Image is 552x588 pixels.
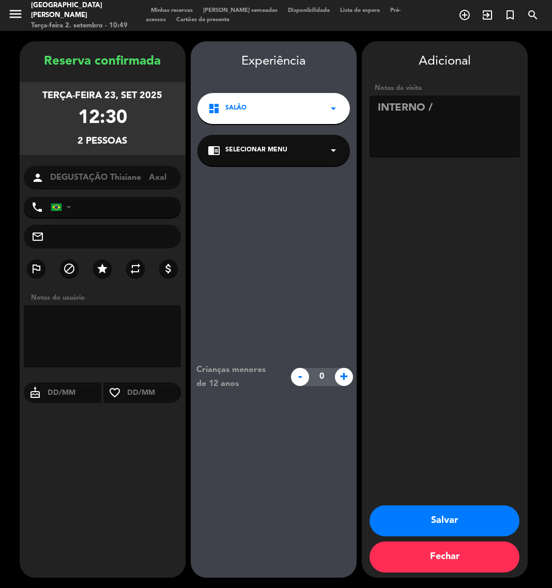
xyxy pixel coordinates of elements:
[189,363,285,390] div: Crianças menores de 12 anos
[208,102,220,115] i: dashboard
[47,386,102,399] input: DD/MM
[51,197,75,217] div: Brazil (Brasil): +55
[78,134,127,149] div: 2 pessoas
[481,9,494,21] i: exit_to_app
[191,52,357,72] div: Experiência
[78,103,127,134] div: 12:30
[42,88,162,103] div: Terça-feira 23, set 2025
[8,6,23,25] button: menu
[96,262,109,275] i: star
[32,230,44,243] i: mail_outline
[335,368,353,386] span: +
[31,21,130,31] div: Terça-feira 2. setembro - 10:49
[26,292,186,303] div: Notas do usuário
[8,6,23,22] i: menu
[129,262,142,275] i: repeat
[31,201,43,213] i: phone
[103,386,126,399] i: favorite_border
[335,8,385,13] span: Lista de espera
[30,262,42,275] i: outlined_flag
[370,83,520,94] div: Notas da visita
[527,9,539,21] i: search
[208,144,220,157] i: chrome_reader_mode
[370,52,520,72] div: Adicional
[283,8,335,13] span: Disponibilidade
[32,172,44,184] i: person
[370,505,519,536] button: Salvar
[225,145,287,156] span: Selecionar menu
[31,1,130,21] div: [GEOGRAPHIC_DATA][PERSON_NAME]
[20,52,186,72] div: Reserva confirmada
[63,262,75,275] i: block
[225,103,247,114] span: Salão
[162,262,175,275] i: attach_money
[171,17,235,23] span: Cartões de presente
[370,541,519,572] button: Fechar
[458,9,471,21] i: add_circle_outline
[126,386,181,399] input: DD/MM
[504,9,516,21] i: turned_in_not
[24,386,47,399] i: cake
[291,368,309,386] span: -
[198,8,283,13] span: [PERSON_NAME] semeadas
[146,8,198,13] span: Minhas reservas
[327,144,340,157] i: arrow_drop_down
[327,102,340,115] i: arrow_drop_down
